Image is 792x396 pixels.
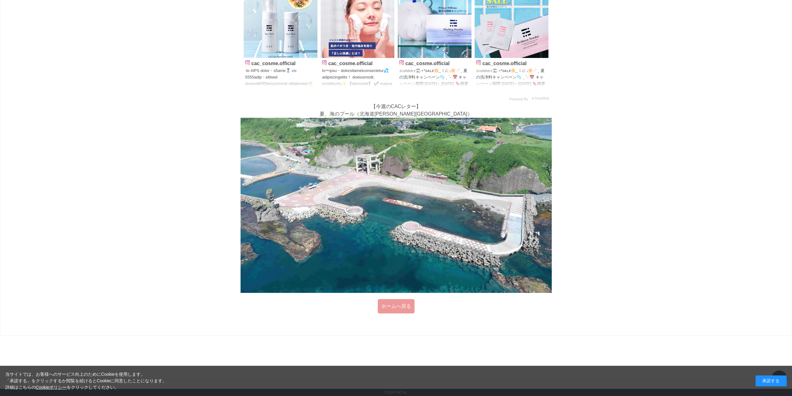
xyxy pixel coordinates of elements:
div: 当サイトでは、お客様へのサービス向上のためにCookieを使用します。 「承諾する」をクリックするか閲覧を続けるとCookieに同意したことになります。 詳細はこちらの をクリックしてください。 [5,371,167,391]
p: cac_cosme.official [399,60,470,66]
p: cac_cosme.official [476,60,547,66]
p: cac_cosme.official [245,60,316,66]
p: 𝚜𝚞𝚖𝚖𝚎𝚛⛱.⋆*sᴀʟᴇ🔆 ̨ ̨ 𓄹 ₍🕶; ₎🔆 ˗ˋˏ 夏の洗浄料キャンペーン🫧 ˎˊ˗ 📅 キャンペーン期間 [DATE]～[DATE] 🔖概要 期間中、1回のご注文で、 ☑︎パウダ... [476,68,547,88]
p: 𝚜𝚞𝚖𝚖𝚎𝚛⛱.⋆*sᴀʟᴇ🔆 ̨ ̨ 𓄹 ₍🕶; ₎🔆 ˗ˋˏ 夏の洗浄料キャンペーン🫧 ˎˊ˗ 📅 キャンペーン期間 [DATE]～[DATE] 🔖概要 期間中、1回のご注文で、 ☑︎パウダ... [399,68,470,88]
img: visumo [532,96,549,100]
span: Powered By [509,97,528,101]
p: ˗lo #IPS dolor・s5ame🥈 co˗ 5555adip・elitsed doeiusMODtemporincid u6laboreet👏🏻✨✨ 🫧DOL magnaaliq eni... [245,68,316,88]
a: ホームへ戻る [378,299,415,313]
img: hokkaido [241,118,552,293]
div: 承諾する [756,375,787,386]
p: cac_cosme.official [322,60,393,66]
p: lo〜ipsu・dolorsitametconsectetur💦 adipiscingelits！ doeiusmodt、incididuntu✨ 【laboreetd】 ✔️ magna ✔️... [322,68,393,88]
a: Cookieポリシー [36,385,67,390]
p: 【今週のCACレター】 夏、海のプール（北海道[PERSON_NAME][GEOGRAPHIC_DATA]） [241,103,552,118]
